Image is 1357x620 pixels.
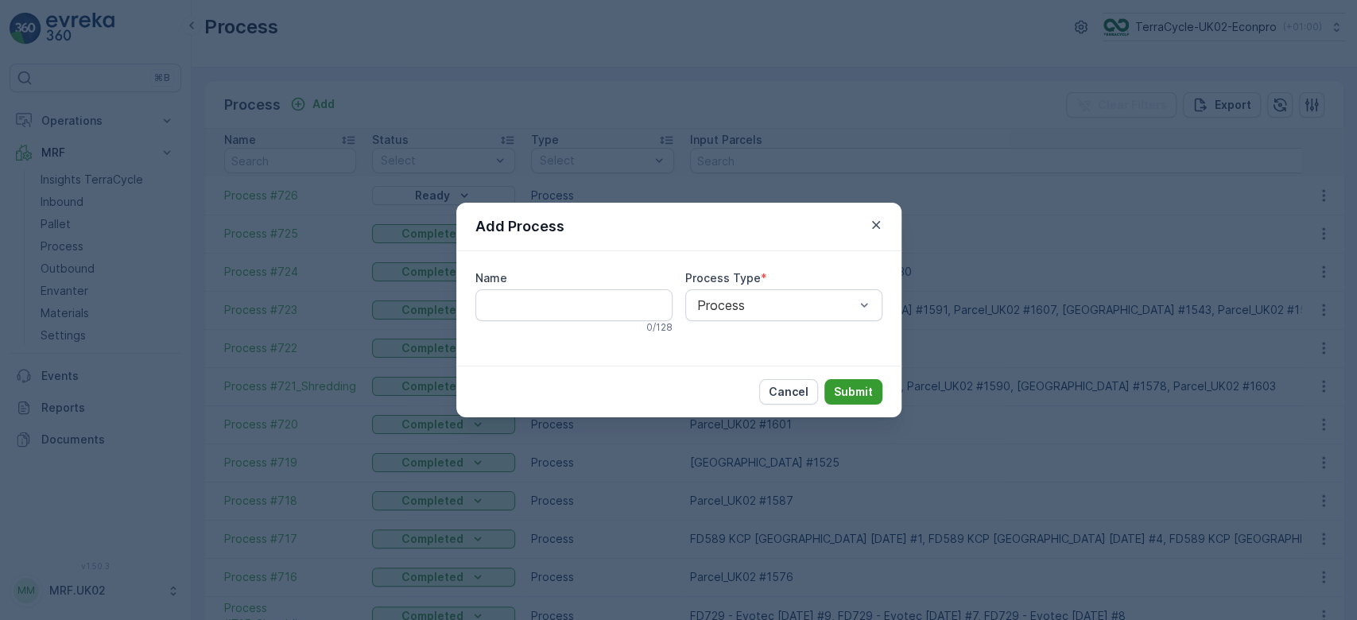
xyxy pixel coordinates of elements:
p: Add Process [475,215,564,238]
label: Name [475,271,507,285]
label: Process Type [685,271,761,285]
p: Cancel [769,384,808,400]
button: Submit [824,379,882,405]
button: Cancel [759,379,818,405]
p: Submit [834,384,873,400]
p: 0 / 128 [646,321,673,334]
